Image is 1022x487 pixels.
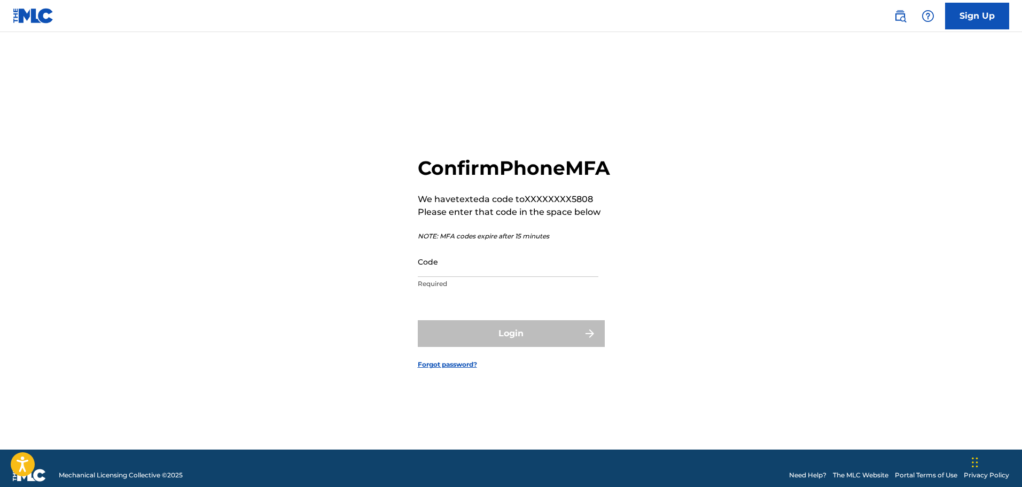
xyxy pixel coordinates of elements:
[972,446,978,478] div: Drag
[418,193,610,206] p: We have texted a code to XXXXXXXX5808
[418,156,610,180] h2: Confirm Phone MFA
[922,10,934,22] img: help
[917,5,939,27] div: Help
[418,231,610,241] p: NOTE: MFA codes expire after 15 minutes
[969,436,1022,487] iframe: Chat Widget
[418,279,598,289] p: Required
[945,3,1009,29] a: Sign Up
[418,206,610,219] p: Please enter that code in the space below
[894,10,907,22] img: search
[964,470,1009,480] a: Privacy Policy
[13,8,54,24] img: MLC Logo
[789,470,826,480] a: Need Help?
[13,469,46,482] img: logo
[59,470,183,480] span: Mechanical Licensing Collective © 2025
[418,360,477,369] a: Forgot password?
[833,470,888,480] a: The MLC Website
[890,5,911,27] a: Public Search
[895,470,957,480] a: Portal Terms of Use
